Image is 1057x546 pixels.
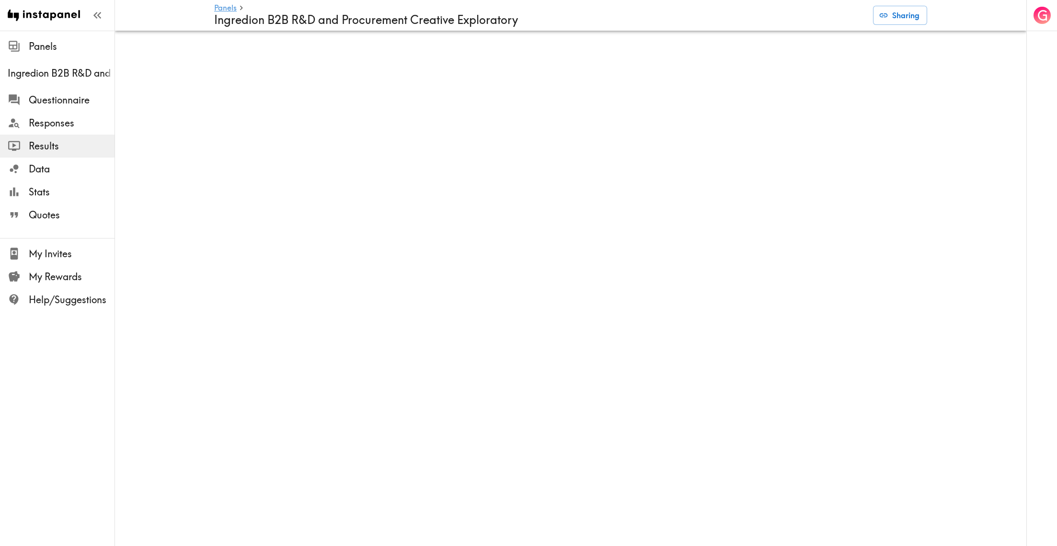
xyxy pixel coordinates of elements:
span: Panels [29,40,115,53]
span: Help/Suggestions [29,293,115,307]
button: G [1033,6,1052,25]
span: Stats [29,185,115,199]
button: Sharing [873,6,927,25]
span: Quotes [29,208,115,222]
span: My Rewards [29,270,115,284]
span: Ingredion B2B R&D and Procurement Creative Exploratory [8,67,115,80]
span: Responses [29,116,115,130]
span: My Invites [29,247,115,261]
span: G [1037,7,1048,24]
span: Data [29,162,115,176]
h4: Ingredion B2B R&D and Procurement Creative Exploratory [214,13,865,27]
span: Questionnaire [29,93,115,107]
a: Panels [214,4,237,13]
span: Results [29,139,115,153]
